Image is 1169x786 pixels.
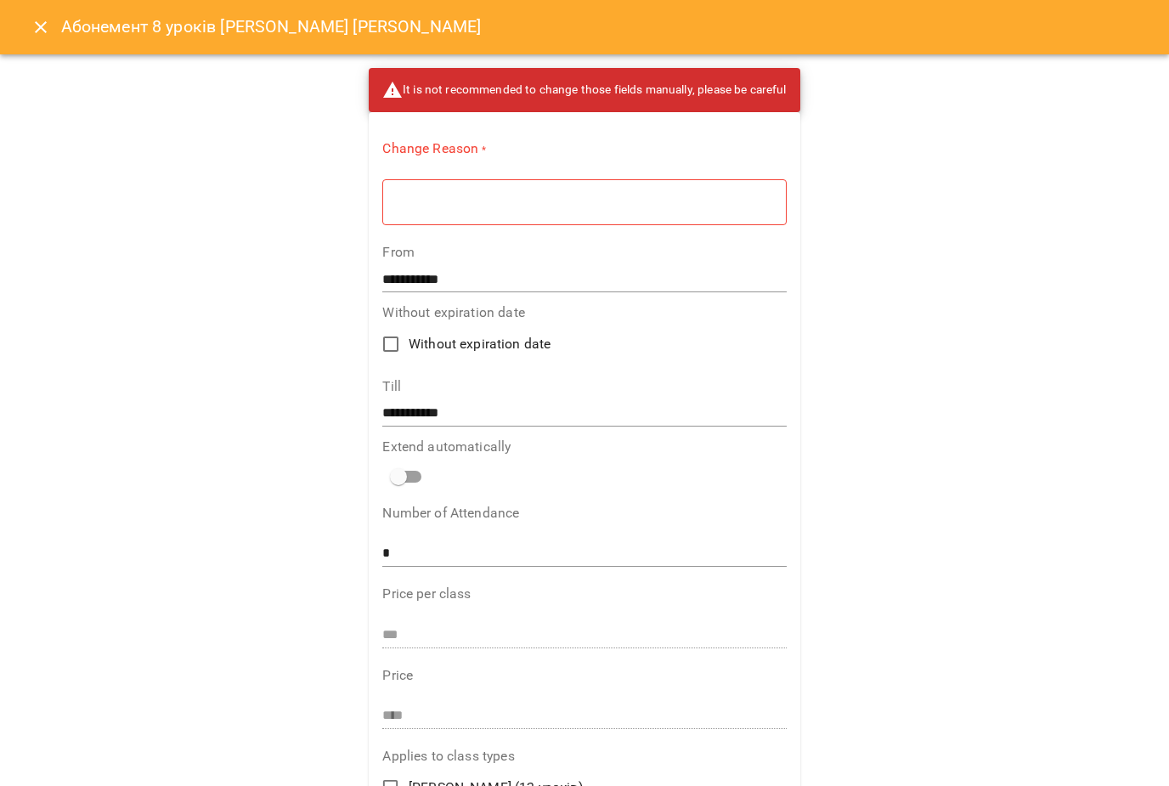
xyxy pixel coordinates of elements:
[382,440,786,454] label: Extend automatically
[382,587,786,601] label: Price per class
[382,139,786,159] label: Change Reason
[382,749,786,763] label: Applies to class types
[382,246,786,259] label: From
[382,306,786,319] label: Without expiration date
[382,506,786,520] label: Number of Attendance
[382,80,786,100] span: It is not recommended to change those fields manually, please be careful
[61,14,482,40] h6: Абонемент 8 уроків [PERSON_NAME] [PERSON_NAME]
[382,669,786,682] label: Price
[382,380,786,393] label: Till
[409,334,551,354] span: Without expiration date
[20,7,61,48] button: Close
